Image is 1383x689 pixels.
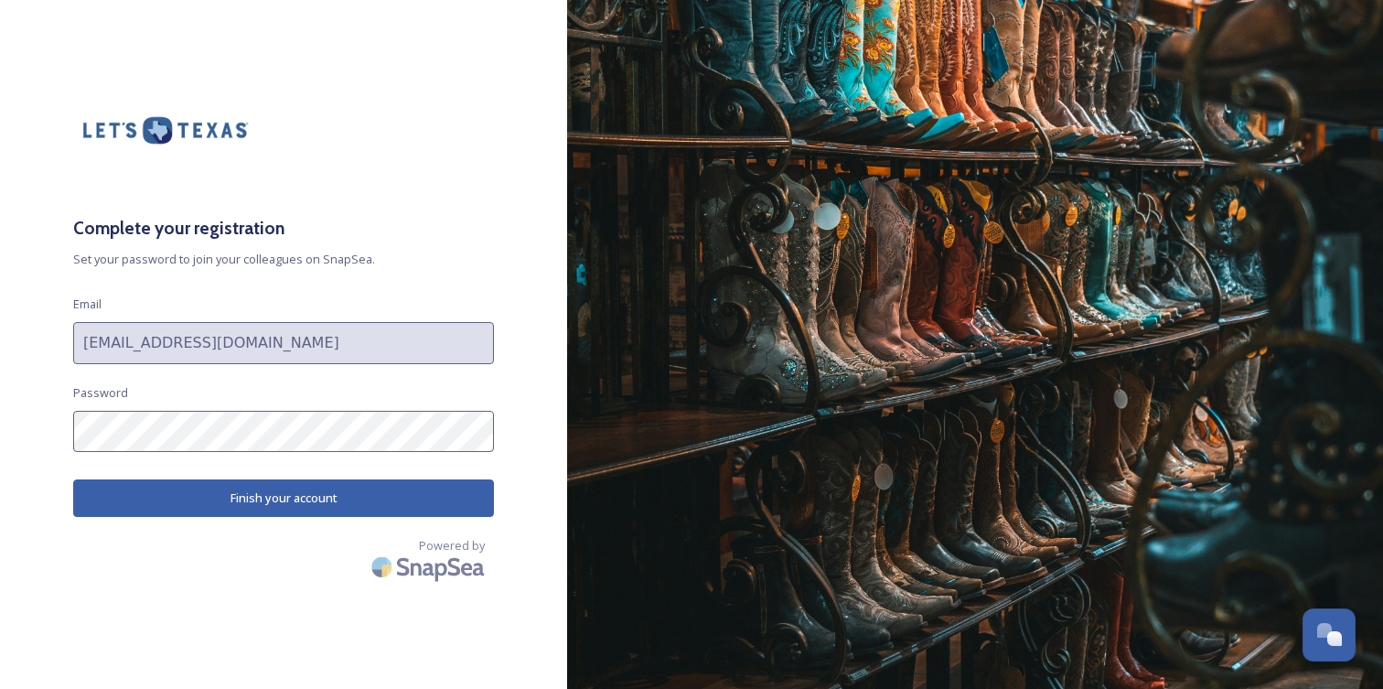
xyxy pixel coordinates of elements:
[366,545,494,588] img: SnapSea Logo
[73,479,494,517] button: Finish your account
[1303,608,1356,662] button: Open Chat
[73,296,102,313] span: Email
[419,537,485,554] span: Powered by
[73,215,494,242] h3: Complete your registration
[73,384,128,402] span: Password
[73,251,494,268] span: Set your password to join your colleagues on SnapSea.
[73,73,256,188] img: travel-tx.png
